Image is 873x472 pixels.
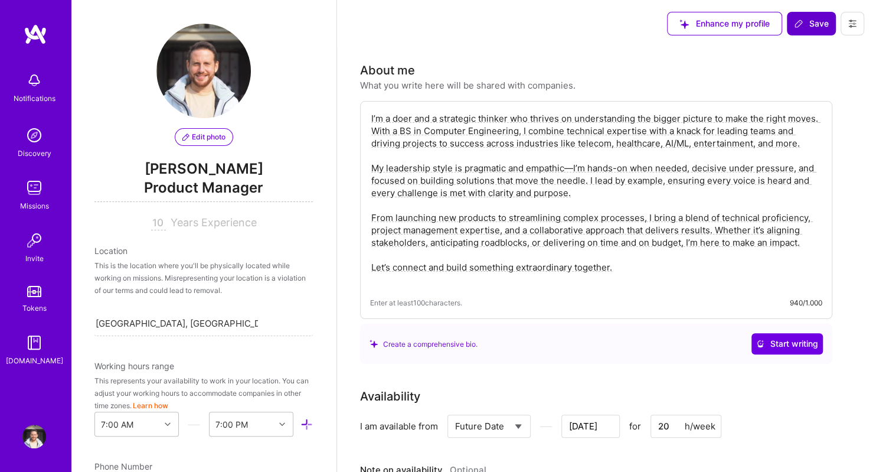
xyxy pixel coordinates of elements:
img: bell [22,69,46,92]
input: XX [650,415,721,438]
div: I am available from [360,420,438,432]
div: 7:00 AM [101,418,133,431]
div: This represents your availability to work in your location. You can adjust your working hours to ... [94,375,313,412]
button: Start writing [751,333,823,354]
span: Start writing [756,338,818,350]
i: icon CrystalBallWhite [756,340,764,348]
img: Invite [22,229,46,252]
span: Edit photo [182,132,225,142]
div: [DOMAIN_NAME] [6,354,63,367]
span: Product Manager [94,178,313,202]
img: tokens [27,286,41,297]
div: Create a comprehensive bio. [370,338,477,350]
span: Years Experience [171,216,257,229]
a: User Avatar [19,425,49,448]
i: icon SuggestedTeams [679,19,689,29]
span: for [629,420,641,432]
div: 7:00 PM [215,418,248,431]
img: User Avatar [22,425,46,448]
button: Enhance my profile [667,12,782,35]
div: About me [360,61,415,79]
span: Working hours range [94,361,174,371]
img: teamwork [22,176,46,200]
img: discovery [22,123,46,147]
div: h/week [685,420,715,432]
i: icon Chevron [279,421,285,427]
img: guide book [22,331,46,354]
span: Enhance my profile [679,18,770,30]
div: Missions [20,200,49,212]
div: 940/1.000 [790,297,822,309]
div: Invite [25,252,44,265]
div: This is the location where you'll be physically located while working on missions. Misrepresentin... [94,259,313,297]
img: logo [24,24,47,45]
i: icon PencilPurple [182,134,189,141]
div: Location [94,245,313,257]
div: Notifications [14,92,55,105]
i: icon HorizontalInLineDivider [188,418,200,431]
div: Discovery [18,147,51,159]
button: Edit photo [175,128,233,146]
div: Availability [360,388,420,405]
button: Learn how [133,399,168,412]
img: User Avatar [156,24,251,118]
div: Tokens [22,302,47,314]
input: XX [151,216,166,230]
i: icon HorizontalInLineDivider [540,420,553,434]
div: What you write here will be shared with companies. [360,79,576,92]
span: Phone Number [94,461,152,471]
span: Enter at least 100 characters. [370,297,462,309]
textarea: I’m a doer and a strategic thinker who thrives on understanding the bigger picture to make the ri... [370,111,822,287]
span: Save [794,18,829,30]
i: icon Chevron [165,421,171,427]
button: Save [787,12,836,35]
i: icon SuggestedTeams [370,340,378,348]
span: [PERSON_NAME] [94,160,313,178]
